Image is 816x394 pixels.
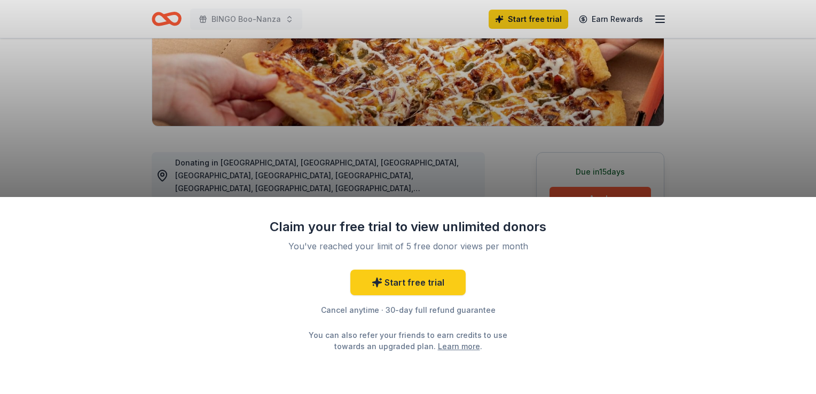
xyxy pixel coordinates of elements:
a: Learn more [438,341,480,352]
div: You've reached your limit of 5 free donor views per month [282,240,534,253]
div: Claim your free trial to view unlimited donors [269,218,547,235]
div: Cancel anytime · 30-day full refund guarantee [269,304,547,317]
div: You can also refer your friends to earn credits to use towards an upgraded plan. . [299,329,517,352]
a: Start free trial [350,270,466,295]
